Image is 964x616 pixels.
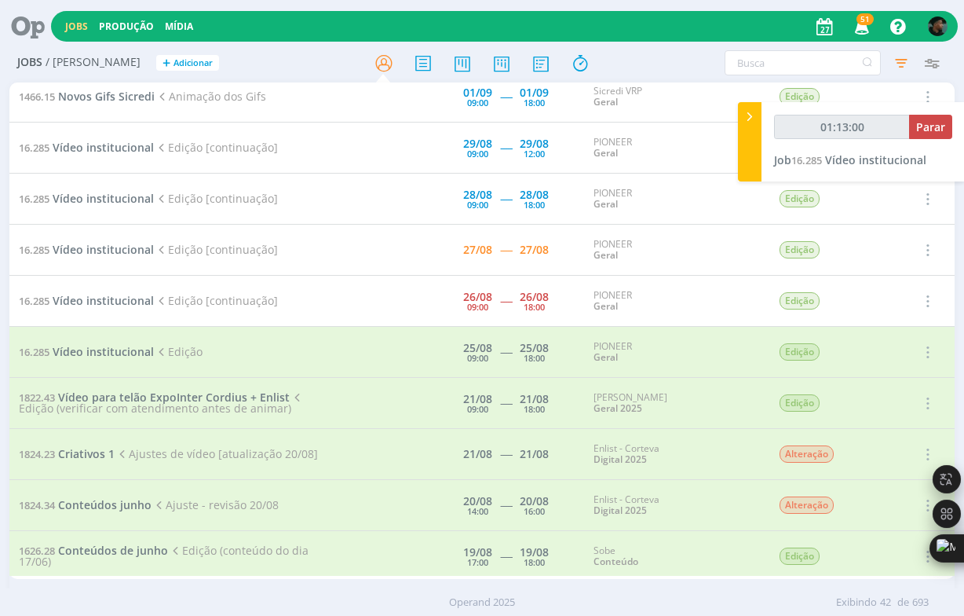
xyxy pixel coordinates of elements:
button: Parar [909,115,952,139]
a: Jobs [65,20,88,33]
div: 18:00 [524,200,545,209]
span: Conteúdos de junho [58,543,168,558]
span: 1824.23 [19,447,55,461]
div: 21/08 [520,449,549,460]
span: Jobs [17,56,42,69]
div: 09:00 [467,405,488,413]
div: 18:00 [524,98,545,107]
div: 09:00 [467,98,488,107]
span: ----- [500,497,512,512]
a: Geral [593,95,618,108]
div: 28/08 [520,189,549,200]
span: Conteúdos junho [58,497,152,512]
div: 14:00 [467,507,488,515]
span: 1626.28 [19,544,55,558]
span: 1824.34 [19,498,55,512]
span: Ajustes de vídeo [atualização 20/08] [115,446,318,461]
div: Sobe [593,545,755,568]
span: ----- [500,344,512,359]
a: Mídia [165,20,193,33]
span: Vídeo institucional [53,242,154,257]
div: [PERSON_NAME] [593,392,755,415]
div: Sicredi VRP [593,86,755,108]
span: Edição [continuação] [154,140,278,155]
span: Edição [continuação] [154,191,278,206]
div: 29/08 [520,138,549,149]
div: 09:00 [467,302,488,311]
a: Geral [593,146,618,159]
a: 1466.15Novos Gifs Sicredi [19,89,155,104]
span: ----- [500,395,512,410]
span: ----- [500,242,512,257]
div: PIONEER [593,137,755,159]
button: 51 [845,13,877,41]
a: Geral [593,248,618,262]
span: 1822.43 [19,390,55,405]
a: Geral [593,299,618,313]
span: Adicionar [173,58,213,68]
span: Edição [780,292,820,310]
div: PIONEER [593,188,755,211]
button: Produção [94,20,159,33]
span: 693 [912,595,929,610]
span: Exibindo [836,595,877,610]
div: 01/09 [463,87,492,98]
div: 01/09 [520,87,549,98]
span: ----- [500,140,512,155]
div: 09:00 [467,354,488,362]
input: Busca [725,50,881,75]
div: 29/08 [463,138,492,149]
div: PIONEER [593,290,755,313]
div: 21/08 [463,394,492,405]
a: Digital 2025 [593,504,647,517]
span: Alteração [780,445,834,463]
div: 18:00 [524,302,545,311]
span: Edição (conteúdo do dia 17/06) [19,543,309,569]
span: 16.285 [19,243,49,257]
div: 19/08 [463,547,492,558]
span: Edição [780,343,820,361]
div: 09:00 [467,149,488,158]
div: 19/08 [520,547,549,558]
span: Edição [continuação] [154,242,278,257]
span: 16.285 [19,141,49,155]
div: 20/08 [520,496,549,507]
span: Vídeo institucional [825,152,926,167]
button: K [927,13,948,40]
span: 16.285 [19,294,49,308]
img: K [928,16,948,36]
div: 26/08 [520,291,549,302]
span: 16.285 [19,192,49,206]
span: ----- [500,191,512,206]
a: 1822.43Vídeo para telão ExpoInter Cordius + Enlist [19,390,290,405]
span: Edição (verificar com atendimento antes de animar) [19,390,304,416]
div: 21/08 [520,394,549,405]
div: PIONEER [593,239,755,262]
a: 16.285Vídeo institucional [19,242,154,257]
span: Vídeo institucional [53,140,154,155]
a: Geral [593,350,618,364]
div: PIONEER [593,341,755,364]
div: Enlist - Corteva [593,443,755,466]
span: Alteração [780,497,834,514]
div: 26/08 [463,291,492,302]
a: Job16.285Vídeo institucional [774,152,926,167]
a: Produção [99,20,154,33]
span: ----- [500,293,512,308]
a: 16.285Vídeo institucional [19,293,154,308]
div: 17:00 [467,558,488,566]
div: 20/08 [463,496,492,507]
div: 09:00 [467,200,488,209]
span: Vídeo institucional [53,344,154,359]
button: Mídia [160,20,198,33]
span: 1466.15 [19,90,55,104]
div: 25/08 [520,343,549,354]
span: Animação dos Gifs [155,89,266,104]
a: 1626.28Conteúdos de junho [19,543,168,558]
span: Vídeo para telão ExpoInter Cordius + Enlist [58,390,290,405]
div: 21/08 [463,449,492,460]
a: Geral [593,197,618,211]
span: de [897,595,909,610]
span: Edição [780,241,820,258]
span: Edição [154,344,203,359]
